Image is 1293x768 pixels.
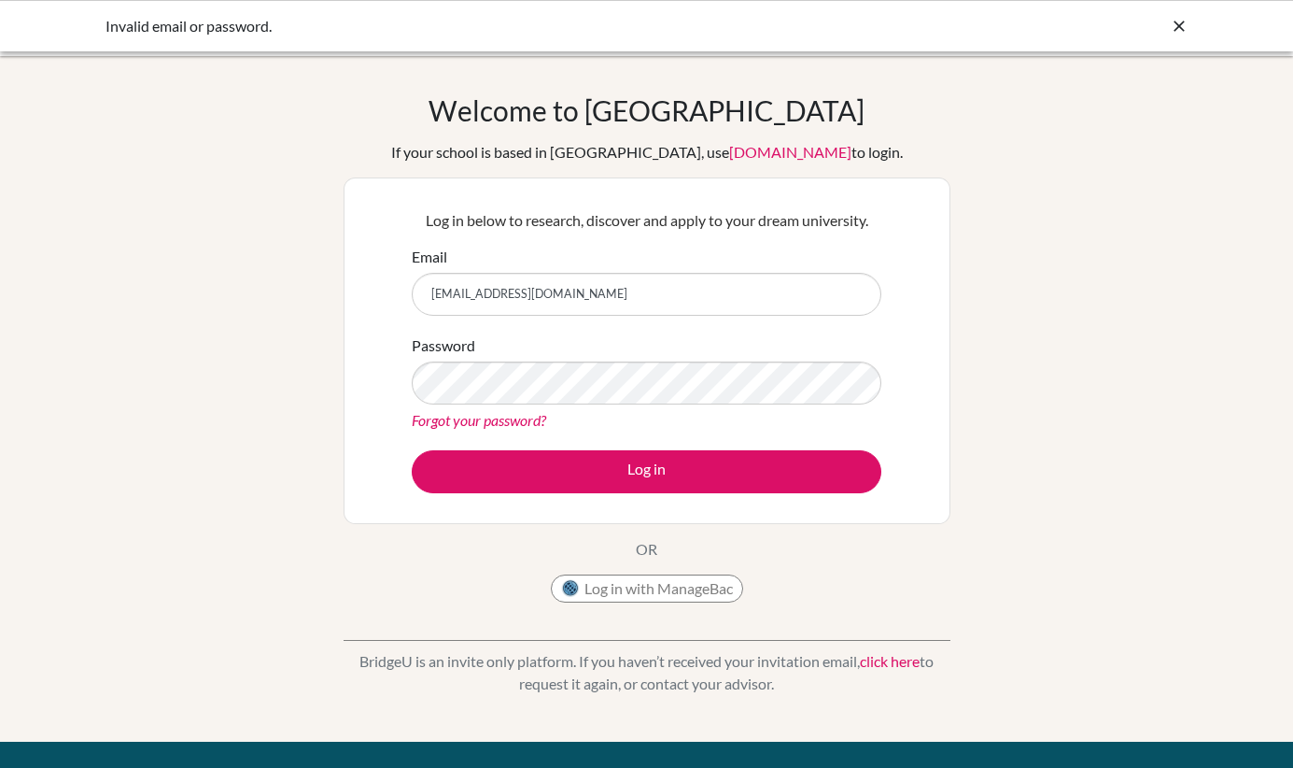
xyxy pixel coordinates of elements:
[344,650,950,695] p: BridgeU is an invite only platform. If you haven’t received your invitation email, to request it ...
[551,575,743,603] button: Log in with ManageBac
[412,411,546,429] a: Forgot your password?
[636,538,657,561] p: OR
[860,652,920,670] a: click here
[412,334,475,357] label: Password
[729,143,851,161] a: [DOMAIN_NAME]
[105,15,908,37] div: Invalid email or password.
[429,93,864,127] h1: Welcome to [GEOGRAPHIC_DATA]
[412,246,447,268] label: Email
[391,141,903,164] div: If your school is based in [GEOGRAPHIC_DATA], use to login.
[412,209,881,232] p: Log in below to research, discover and apply to your dream university.
[412,450,881,493] button: Log in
